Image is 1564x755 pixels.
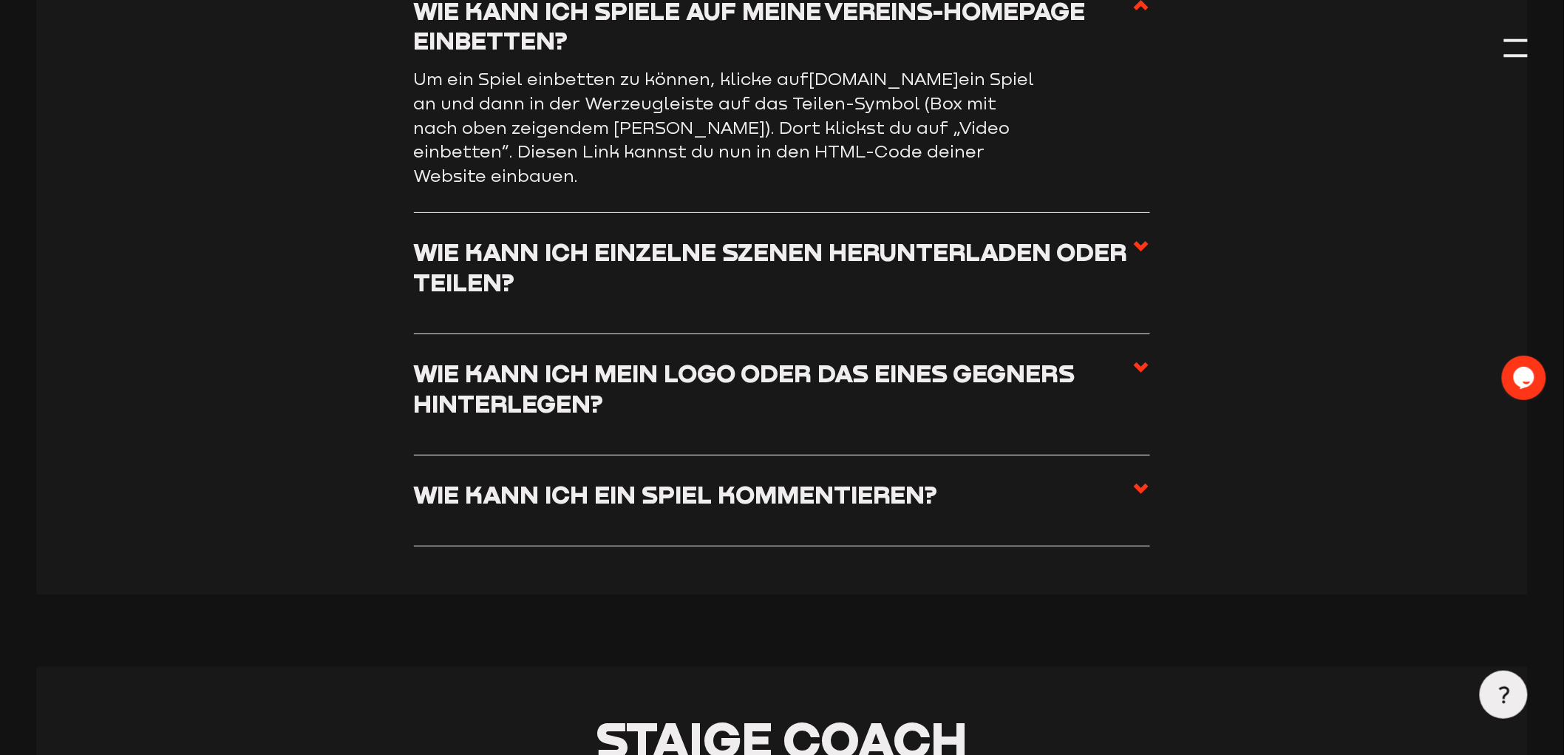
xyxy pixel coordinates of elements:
iframe: chat widget [1502,356,1549,400]
a: [DOMAIN_NAME] [809,69,959,89]
h3: Wie kann ich ein Spiel kommentieren? [414,479,938,509]
p: Um ein Spiel einbetten zu können, klicke auf ein Spiel an und dann in der Werzeugleiste auf das T... [414,67,1042,188]
h3: Wie kann ich mein Logo oder das eines Gegners hinterlegen? [414,358,1133,418]
h3: Wie kann ich einzelne Szenen herunterladen oder teilen? [414,237,1133,297]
